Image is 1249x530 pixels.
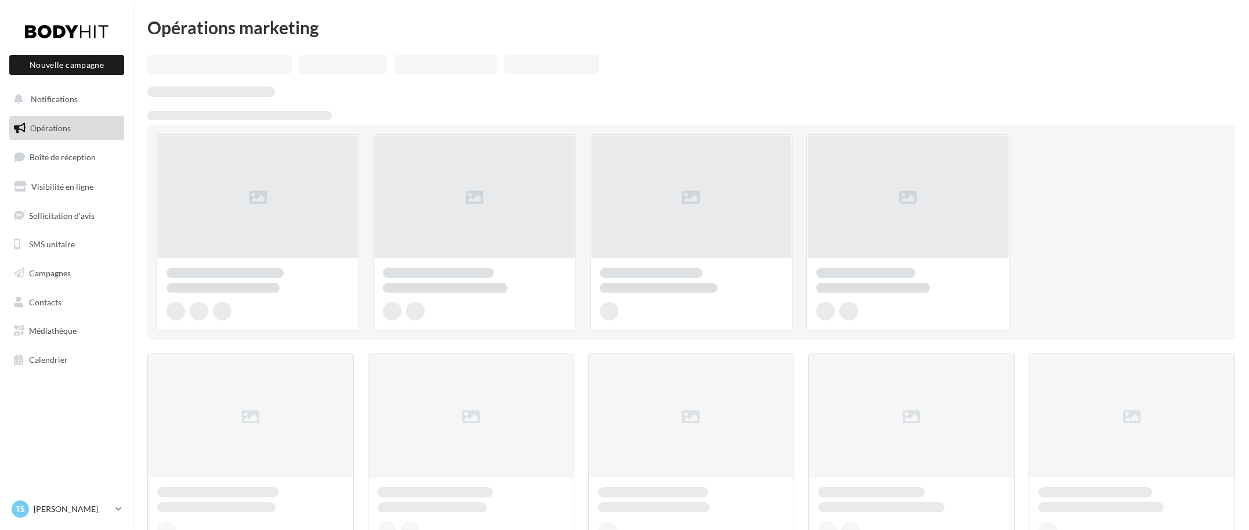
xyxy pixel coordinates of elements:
[29,355,68,365] span: Calendrier
[30,123,71,133] span: Opérations
[31,94,78,104] span: Notifications
[7,87,122,111] button: Notifications
[7,319,126,343] a: Médiathèque
[30,152,96,162] span: Boîte de réception
[147,19,1235,36] div: Opérations marketing
[9,498,124,520] a: TS [PERSON_NAME]
[29,326,77,336] span: Médiathèque
[16,503,25,515] span: TS
[9,55,124,75] button: Nouvelle campagne
[7,290,126,315] a: Contacts
[7,116,126,140] a: Opérations
[29,268,71,278] span: Campagnes
[34,503,111,515] p: [PERSON_NAME]
[29,239,75,249] span: SMS unitaire
[29,297,61,307] span: Contacts
[7,232,126,257] a: SMS unitaire
[7,204,126,228] a: Sollicitation d'avis
[7,145,126,170] a: Boîte de réception
[7,348,126,372] a: Calendrier
[7,175,126,199] a: Visibilité en ligne
[7,261,126,286] a: Campagnes
[29,210,95,220] span: Sollicitation d'avis
[31,182,93,192] span: Visibilité en ligne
